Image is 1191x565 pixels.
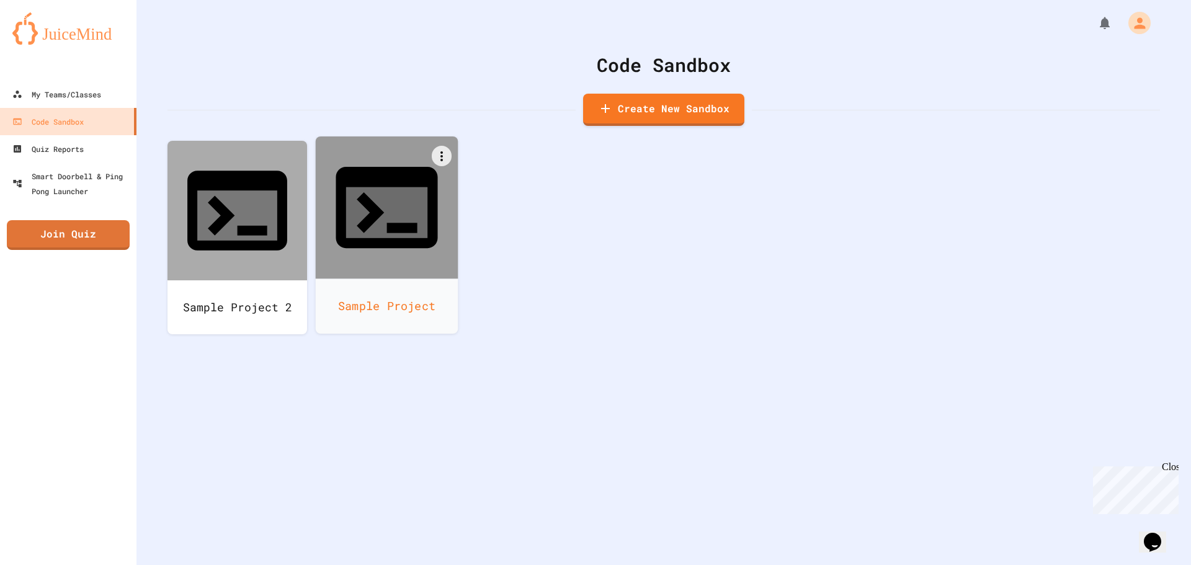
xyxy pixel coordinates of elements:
iframe: chat widget [1088,461,1179,514]
div: Code Sandbox [12,114,84,129]
div: My Notifications [1074,12,1115,33]
div: Sample Project [316,278,458,334]
div: Chat with us now!Close [5,5,86,79]
a: Sample Project 2 [167,141,307,334]
div: My Account [1115,9,1154,37]
div: Quiz Reports [12,141,84,156]
img: logo-orange.svg [12,12,124,45]
a: Create New Sandbox [583,94,744,126]
div: My Teams/Classes [12,87,101,102]
div: Code Sandbox [167,51,1160,79]
a: Join Quiz [7,220,130,250]
div: Smart Doorbell & Ping Pong Launcher [12,169,132,198]
a: Sample Project [316,136,458,334]
iframe: chat widget [1139,515,1179,553]
div: Sample Project 2 [167,280,307,334]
